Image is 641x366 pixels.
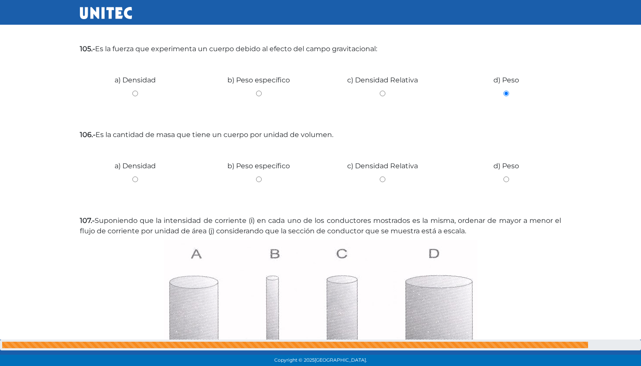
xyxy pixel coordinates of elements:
span: [GEOGRAPHIC_DATA]. [315,357,367,363]
strong: 107.- [80,216,95,225]
label: Es la fuerza que experimenta un cuerpo debido al efecto del campo gravitacional: [80,44,562,54]
label: d) Peso [493,75,519,85]
label: a) Densidad [115,75,156,85]
label: Suponiendo que la intensidad de corriente (ί) en cada uno de los conductores mostrados es la mism... [80,216,562,236]
label: a) Densidad [115,161,156,171]
strong: 105.- [80,45,95,53]
strong: 106.- [80,131,95,139]
label: b) Peso específico [227,75,290,85]
label: c) Densidad Relativa [347,75,418,85]
label: d) Peso [493,161,519,171]
img: UNITEC [80,7,132,19]
label: c) Densidad Relativa [347,161,418,171]
label: b) Peso específico [227,161,290,171]
label: Es la cantidad de masa que tiene un cuerpo por unidad de volumen. [80,130,562,140]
